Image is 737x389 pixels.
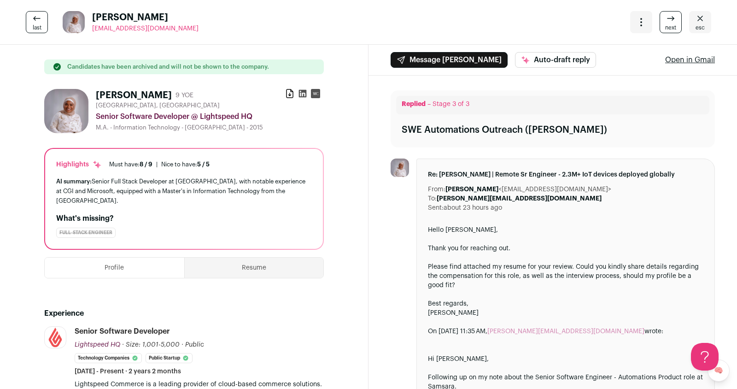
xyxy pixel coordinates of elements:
span: [DATE] - Present · 2 years 2 months [75,367,181,376]
span: Re: [PERSON_NAME] | Remote Sr Engineer - 2.3M+ IoT devices deployed globally [428,170,703,179]
span: · [181,340,183,349]
div: M.A. - Information Technology - [GEOGRAPHIC_DATA] - 2015 [96,124,324,131]
div: 9 YOE [175,91,193,100]
dd: about 23 hours ago [444,203,502,212]
div: Best regards, [428,299,703,308]
span: esc [696,24,705,31]
li: Technology Companies [75,353,142,363]
span: · Size: 1,001-5,000 [122,342,180,348]
a: [EMAIL_ADDRESS][DOMAIN_NAME] [92,24,199,33]
span: next [665,24,676,31]
div: Senior Software Developer @ Lightspeed HQ [96,111,324,122]
button: Profile [45,258,184,278]
a: last [26,11,48,33]
b: [PERSON_NAME] [445,186,498,193]
div: Please find attached my resume for your review. Could you kindly share details regarding the comp... [428,262,703,290]
span: Public [185,342,204,348]
button: Resume [185,258,324,278]
img: 1ff1e4222976f30ecf8c69386de44e07bf472d3876505118d3bd0486fe778009 [45,327,66,348]
img: 4269c5c84494a4cad0bcb0bb419dcf1f4f677c7fcce3902a22635c997313c7c8.jpg [391,159,409,177]
div: Highlights [56,160,102,169]
button: Message [PERSON_NAME] [391,52,508,68]
div: [PERSON_NAME] [428,308,703,318]
iframe: Help Scout Beacon - Open [691,343,719,371]
div: SWE Automations Outreach ([PERSON_NAME]) [402,124,607,136]
dt: From: [428,185,445,194]
span: 5 / 5 [197,161,210,167]
img: 4269c5c84494a4cad0bcb0bb419dcf1f4f677c7fcce3902a22635c997313c7c8.jpg [44,89,88,133]
a: 🧠 [708,360,730,382]
dt: Sent: [428,203,444,212]
span: [PERSON_NAME] [92,11,199,24]
h2: Experience [44,308,324,319]
p: Candidates have been archived and will not be shown to the company. [67,63,269,71]
div: Senior Full Stack Developer at [GEOGRAPHIC_DATA], with notable experience at CGI and Microsoft, e... [56,177,312,206]
span: AI summary: [56,178,92,184]
div: Must have: [109,161,152,168]
span: 8 / 9 [140,161,152,167]
div: Hi [PERSON_NAME], [428,354,703,364]
a: next [660,11,682,33]
h2: What's missing? [56,213,312,224]
img: 4269c5c84494a4cad0bcb0bb419dcf1f4f677c7fcce3902a22635c997313c7c8.jpg [63,11,85,33]
div: Senior Software Developer [75,326,170,336]
span: last [33,24,41,31]
a: Open in Gmail [665,54,715,65]
div: Hello [PERSON_NAME], [428,225,703,235]
ul: | [109,161,210,168]
span: – [427,101,431,107]
span: [EMAIL_ADDRESS][DOMAIN_NAME] [92,25,199,32]
div: Full-Stack Engineer [56,228,116,238]
b: [PERSON_NAME][EMAIL_ADDRESS][DOMAIN_NAME] [437,195,602,202]
dt: To: [428,194,437,203]
a: Close [689,11,711,33]
span: Stage 3 of 3 [433,101,469,107]
dd: <[EMAIL_ADDRESS][DOMAIN_NAME]> [445,185,611,194]
span: Replied [402,101,426,107]
h1: [PERSON_NAME] [96,89,172,102]
button: Auto-draft reply [515,52,596,68]
blockquote: On [DATE] 11:35 AM, wrote: [428,327,703,345]
div: Thank you for reaching out. [428,244,703,253]
li: Public Startup [146,353,193,363]
button: Open dropdown [630,11,652,33]
div: Nice to have: [161,161,210,168]
span: [GEOGRAPHIC_DATA], [GEOGRAPHIC_DATA] [96,102,220,109]
a: [PERSON_NAME][EMAIL_ADDRESS][DOMAIN_NAME] [487,328,644,335]
span: Lightspeed HQ [75,342,120,348]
